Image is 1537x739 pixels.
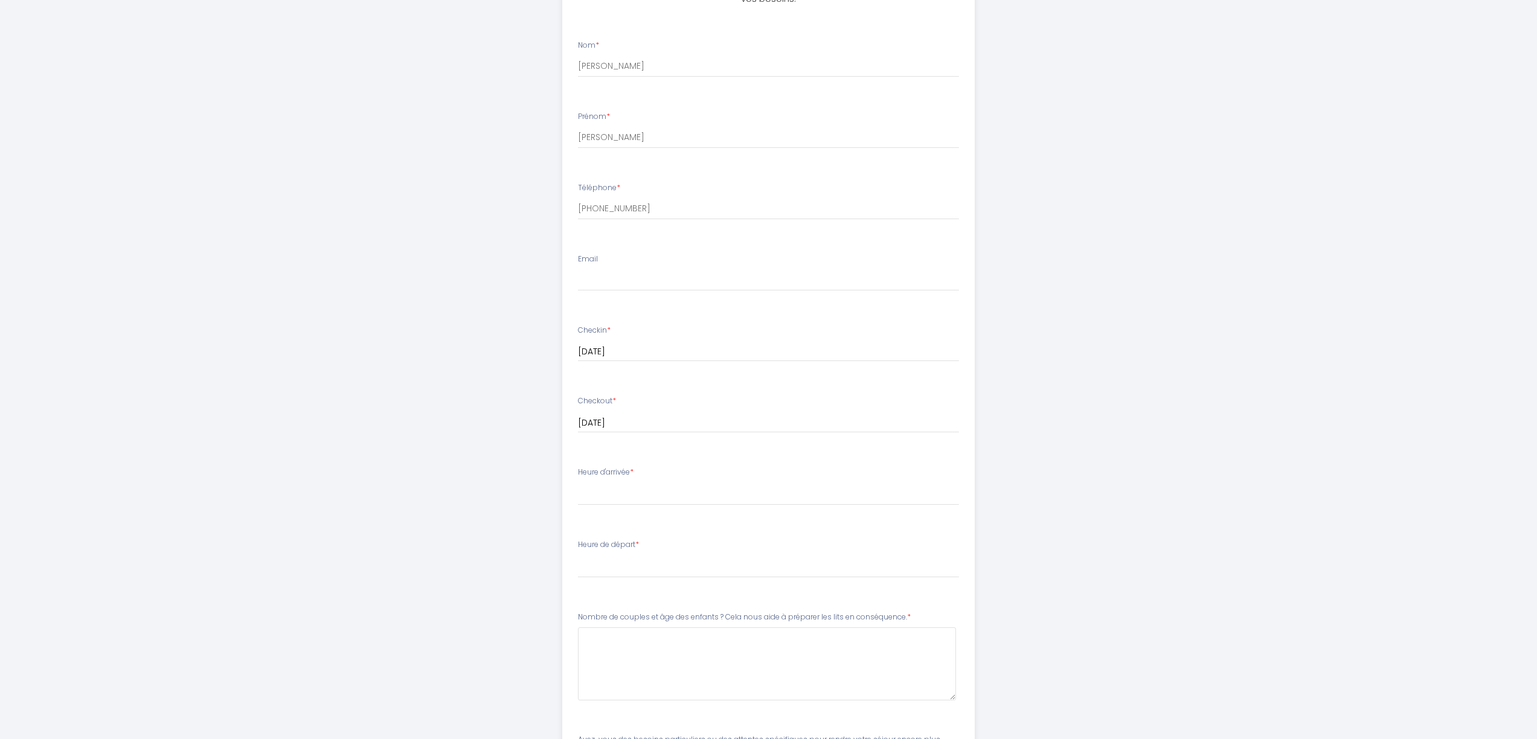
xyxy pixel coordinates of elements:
[578,254,598,265] label: Email
[578,325,611,336] label: Checkin
[578,539,639,551] label: Heure de départ
[578,395,616,407] label: Checkout
[578,111,610,123] label: Prénom
[578,182,620,194] label: Téléphone
[578,612,911,623] label: Nombre de couples et âge des enfants ? Cela nous aide à préparer les lits en conséquence.
[578,467,634,478] label: Heure d'arrivée
[578,40,599,51] label: Nom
